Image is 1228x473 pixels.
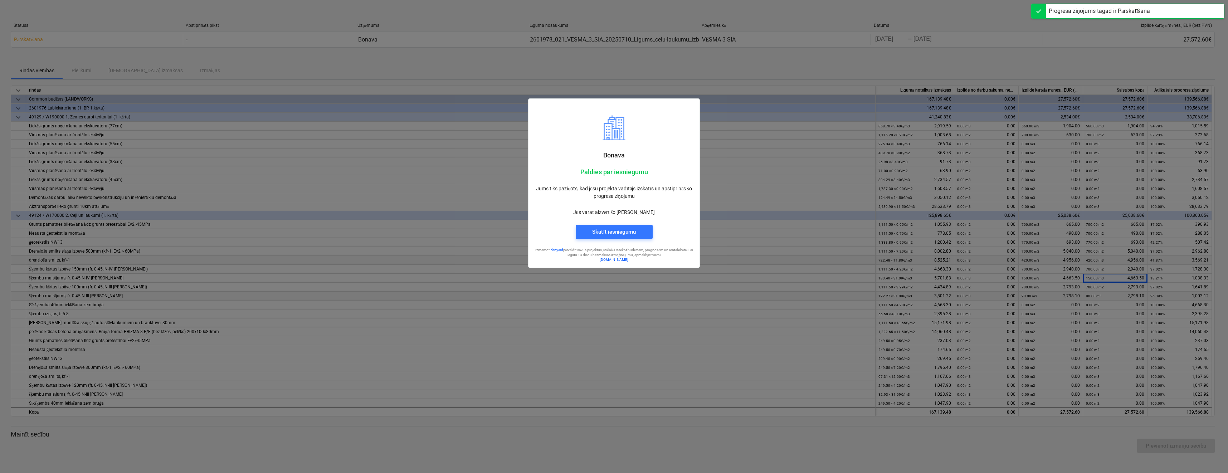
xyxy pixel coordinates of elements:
p: Jūs varat aizvērt šo [PERSON_NAME] [534,209,694,216]
a: Planyard [550,248,563,252]
button: Skatīt iesniegumu [576,225,653,239]
p: Paldies par iesniegumu [534,168,694,176]
div: Progresa ziņojums tagad ir Pārskatīšana [1049,7,1150,15]
div: Skatīt iesniegumu [592,227,635,236]
p: Izmantot pārvaldīt savus projektus, reāllaikā izsekot budžetam, prognozēm un rentabilitātei. Lai ... [534,248,694,257]
p: Jums tiks paziņots, kad jūsu projekta vadītājs izskatīs un apstiprinās šo progresa ziņojumu [534,185,694,200]
a: [DOMAIN_NAME] [600,258,628,262]
p: Bonava [534,151,694,160]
